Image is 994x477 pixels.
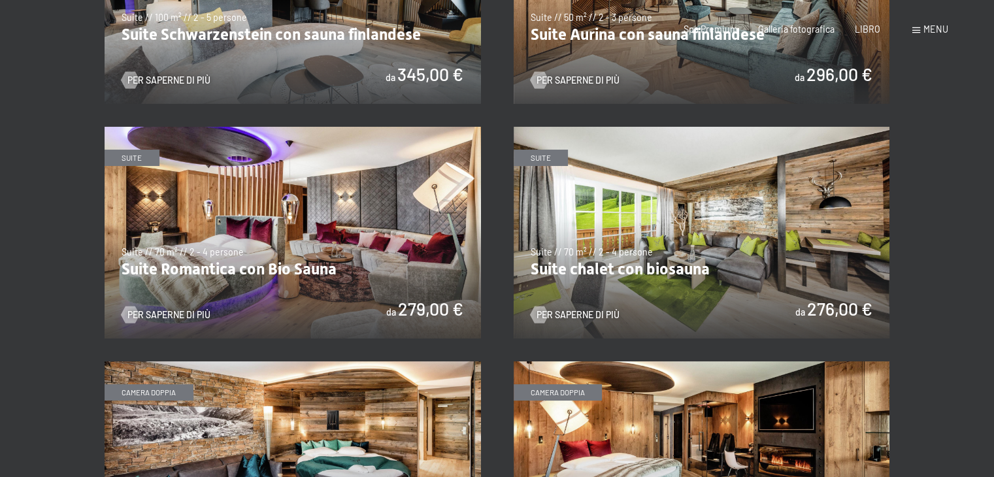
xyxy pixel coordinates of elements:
[514,127,890,338] img: Suite chalet con biosauna
[122,308,210,321] a: Per saperne di più
[514,127,890,134] a: Suite chalet con biosauna
[127,309,210,320] font: Per saperne di più
[758,24,835,35] a: Galleria fotografica
[531,74,620,87] a: Per saperne di più
[537,309,620,320] font: Per saperne di più
[537,74,620,86] font: Per saperne di più
[684,24,738,35] a: Spa Premium
[105,361,481,369] a: Suite Natura con sauna
[855,24,880,35] a: LIBRO
[105,127,481,134] a: Suite Romantica con Bio Sauna
[531,308,620,321] a: Per saperne di più
[105,127,481,338] img: Suite Romantica con Bio Sauna
[127,74,210,86] font: Per saperne di più
[923,24,948,35] font: menu
[514,361,890,369] a: Suite Deluxe con Sauna
[122,74,210,87] a: Per saperne di più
